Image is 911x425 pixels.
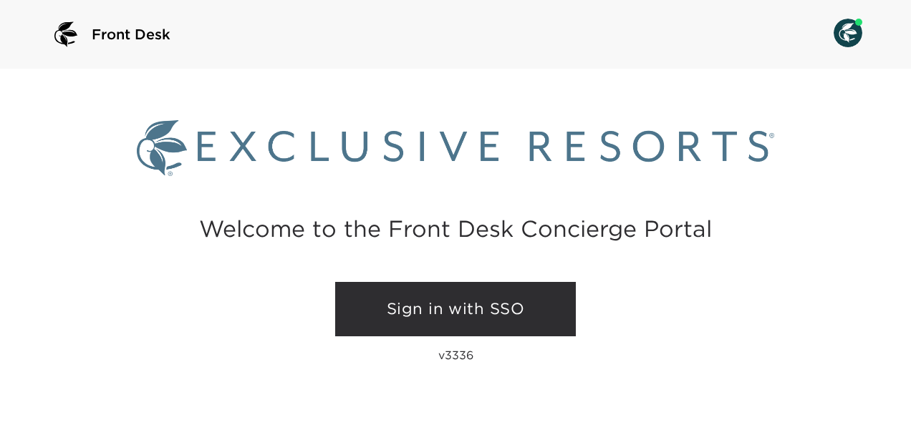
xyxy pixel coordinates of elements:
img: Exclusive Resorts logo [137,120,774,175]
img: User [834,19,862,47]
img: logo [49,17,83,52]
h2: Welcome to the Front Desk Concierge Portal [199,218,712,240]
p: v3336 [438,348,473,362]
a: Sign in with SSO [335,282,576,336]
span: Front Desk [92,24,170,44]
